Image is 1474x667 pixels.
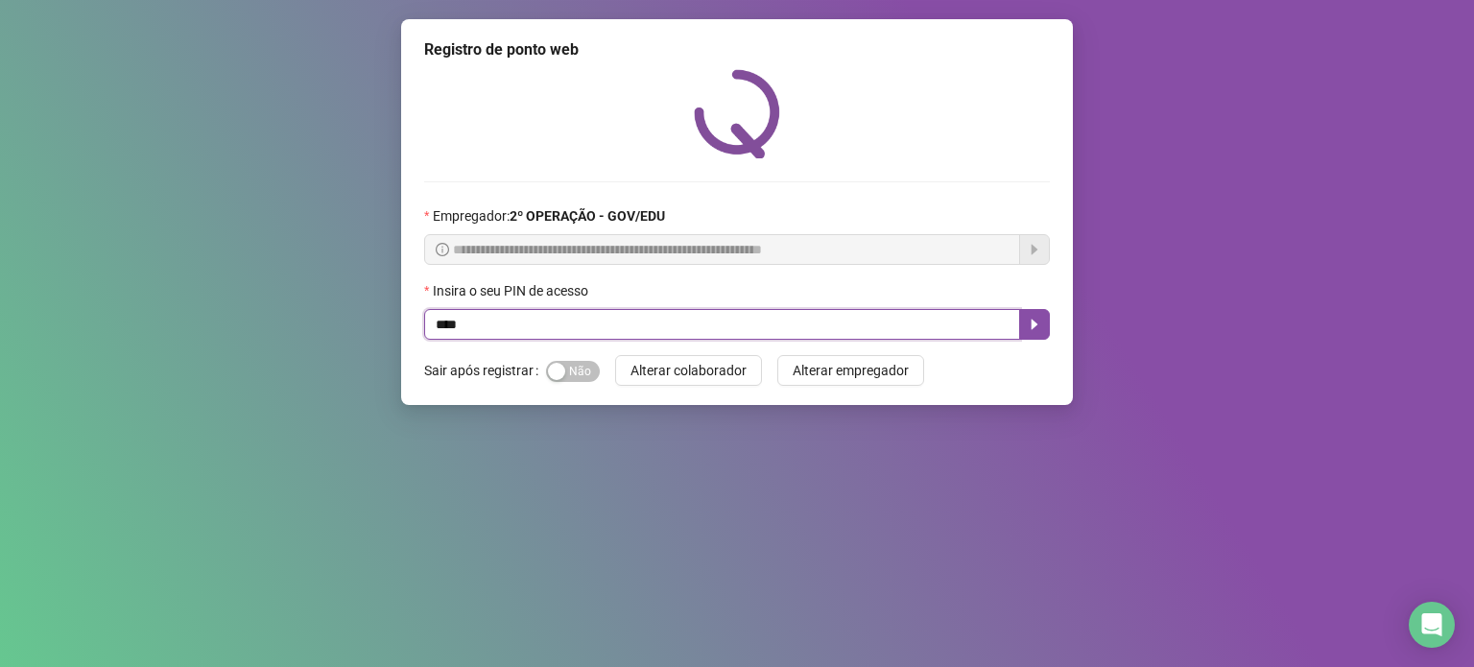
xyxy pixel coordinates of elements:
[424,38,1050,61] div: Registro de ponto web
[510,208,665,224] strong: 2º OPERAÇÃO - GOV/EDU
[694,69,780,158] img: QRPoint
[1027,317,1042,332] span: caret-right
[777,355,924,386] button: Alterar empregador
[424,280,601,301] label: Insira o seu PIN de acesso
[793,360,909,381] span: Alterar empregador
[436,243,449,256] span: info-circle
[615,355,762,386] button: Alterar colaborador
[630,360,747,381] span: Alterar colaborador
[1409,602,1455,648] div: Open Intercom Messenger
[433,205,665,226] span: Empregador :
[424,355,546,386] label: Sair após registrar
